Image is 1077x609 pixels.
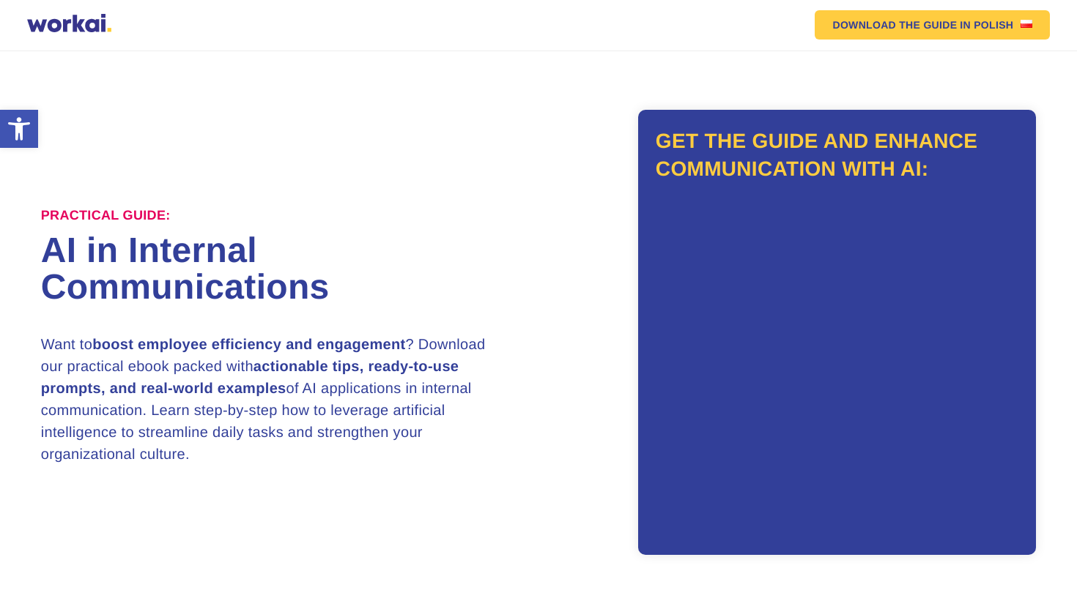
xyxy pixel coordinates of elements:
em: DOWNLOAD THE GUIDE [832,20,957,30]
h3: Want to ? Download our practical ebook packed with of AI applications in internal communication. ... [41,334,489,466]
img: US flag [1021,20,1032,28]
iframe: Form 0 [656,200,1018,528]
h1: AI in Internal Communications [41,233,538,306]
label: Practical Guide: [41,208,171,224]
a: DOWNLOAD THE GUIDEIN POLISHUS flag [815,10,1050,40]
strong: boost employee efficiency and engagement [92,337,405,353]
h2: Get the guide and enhance communication with AI: [656,127,1018,183]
